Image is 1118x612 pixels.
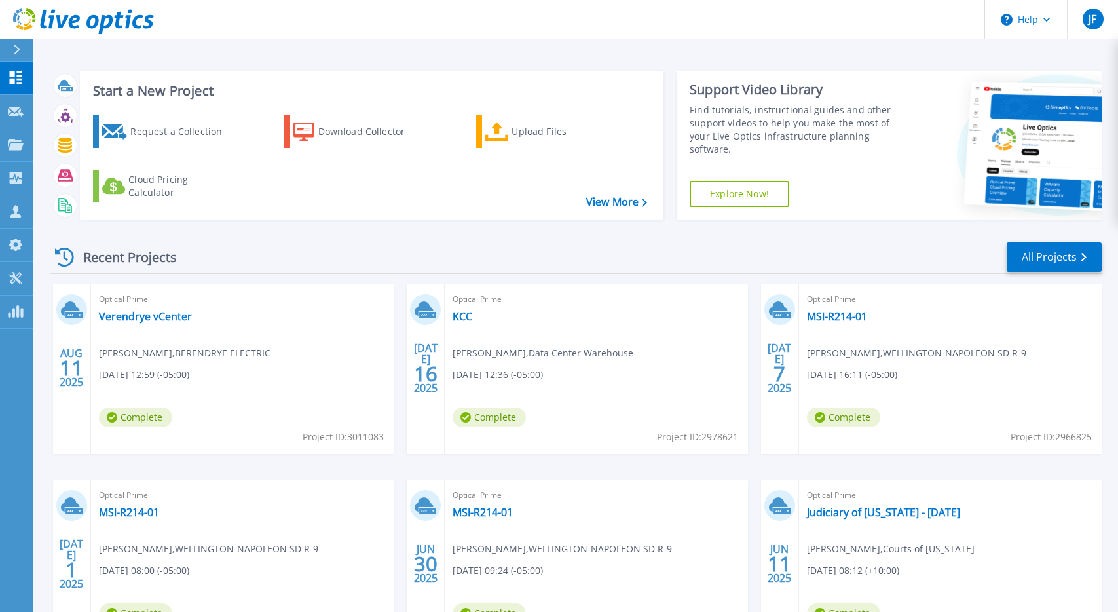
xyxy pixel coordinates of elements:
div: JUN 2025 [413,540,438,588]
span: [DATE] 12:36 (-05:00) [453,368,543,382]
a: Explore Now! [690,181,789,207]
span: Complete [453,408,526,427]
a: MSI-R214-01 [99,506,159,519]
a: Download Collector [284,115,430,148]
span: [PERSON_NAME] , WELLINGTON-NAPOLEON SD R-9 [99,542,318,556]
span: [DATE] 16:11 (-05:00) [807,368,897,382]
span: Optical Prime [453,292,739,307]
span: Complete [99,408,172,427]
div: Find tutorials, instructional guides and other support videos to help you make the most of your L... [690,104,904,156]
span: Project ID: 3011083 [303,430,384,444]
a: View More [586,196,647,208]
div: JUN 2025 [767,540,792,588]
span: 1 [65,564,77,575]
span: 11 [60,362,83,373]
div: Recent Projects [50,241,195,273]
h3: Start a New Project [93,84,646,98]
span: [DATE] 09:24 (-05:00) [453,564,543,578]
div: [DATE] 2025 [413,344,438,392]
span: [PERSON_NAME] , Data Center Warehouse [453,346,633,360]
span: [DATE] 08:12 (+10:00) [807,564,899,578]
span: Optical Prime [453,488,739,503]
div: Cloud Pricing Calculator [128,173,233,199]
div: Support Video Library [690,81,904,98]
span: 11 [768,558,791,569]
span: Optical Prime [807,292,1094,307]
a: KCC [453,310,472,323]
div: [DATE] 2025 [59,540,84,588]
a: All Projects [1007,242,1102,272]
a: Cloud Pricing Calculator [93,170,239,202]
span: Project ID: 2966825 [1011,430,1092,444]
a: Upload Files [476,115,622,148]
div: [DATE] 2025 [767,344,792,392]
span: JF [1089,14,1096,24]
div: Download Collector [318,119,423,145]
span: Complete [807,408,880,427]
span: 30 [414,558,438,569]
span: [PERSON_NAME] , WELLINGTON-NAPOLEON SD R-9 [807,346,1026,360]
span: Project ID: 2978621 [657,430,738,444]
span: Optical Prime [99,292,386,307]
span: [PERSON_NAME] , BERENDRYE ELECTRIC [99,346,270,360]
span: Optical Prime [807,488,1094,503]
a: Verendrye vCenter [99,310,192,323]
a: Request a Collection [93,115,239,148]
div: AUG 2025 [59,344,84,392]
a: MSI-R214-01 [453,506,513,519]
span: [PERSON_NAME] , WELLINGTON-NAPOLEON SD R-9 [453,542,672,556]
span: [PERSON_NAME] , Courts of [US_STATE] [807,542,975,556]
span: 7 [773,368,785,379]
span: Optical Prime [99,488,386,503]
span: 16 [414,368,438,379]
div: Request a Collection [130,119,235,145]
a: MSI-R214-01 [807,310,867,323]
span: [DATE] 08:00 (-05:00) [99,564,189,578]
span: [DATE] 12:59 (-05:00) [99,368,189,382]
a: Judiciary of [US_STATE] - [DATE] [807,506,960,519]
div: Upload Files [512,119,616,145]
